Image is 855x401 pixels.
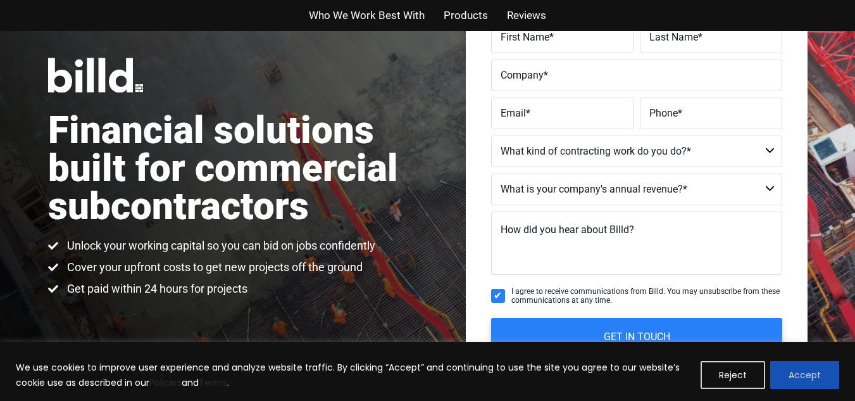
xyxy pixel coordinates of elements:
button: Reject [701,361,765,389]
span: Email [501,106,526,118]
input: I agree to receive communications from Billd. You may unsubscribe from these communications at an... [491,289,505,303]
span: Last Name [649,30,698,42]
button: Accept [770,361,839,389]
a: Terms [199,376,227,389]
span: Unlock your working capital so you can bid on jobs confidently [64,238,375,253]
span: Cover your upfront costs to get new projects off the ground [64,260,363,275]
span: First Name [501,30,549,42]
span: Phone [649,106,678,118]
span: Get paid within 24 hours for projects [64,281,247,296]
span: Company [501,68,544,80]
a: Policies [149,376,182,389]
p: We use cookies to improve user experience and analyze website traffic. By clicking “Accept” and c... [16,360,691,390]
span: How did you hear about Billd? [501,224,634,236]
input: GET IN TOUCH [491,318,782,356]
span: I agree to receive communications from Billd. You may unsubscribe from these communications at an... [511,287,782,305]
a: Who We Work Best With [309,6,425,25]
h1: Financial solutions built for commercial subcontractors [48,111,428,226]
a: Products [444,6,488,25]
a: Reviews [507,6,546,25]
